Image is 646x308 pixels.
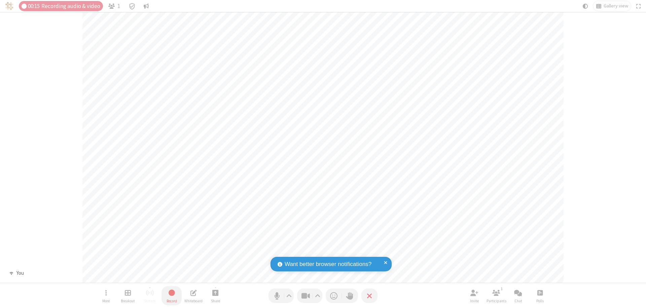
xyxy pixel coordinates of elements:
button: Manage Breakout Rooms [118,286,138,305]
span: Recording audio & video [41,3,100,9]
span: Chat [514,299,522,303]
span: Gallery view [604,3,628,9]
button: Open poll [530,286,550,305]
span: Stream [144,299,155,303]
button: Invite participants (⌘+Shift+I) [464,286,485,305]
button: Stop recording [161,286,182,305]
button: Stop video (⌘+Shift+V) [297,288,322,303]
button: Send a reaction [326,288,342,303]
span: Invite [470,299,479,303]
button: Using system theme [580,1,591,11]
button: Open shared whiteboard [183,286,204,305]
span: Record [167,299,177,303]
button: Fullscreen [634,1,644,11]
button: Raise hand [342,288,358,303]
button: Unable to start streaming without first stopping recording [140,286,160,305]
span: Whiteboard [184,299,203,303]
span: 00:15 [28,3,40,9]
button: Open menu [96,286,116,305]
button: Open participant list [486,286,506,305]
button: Conversation [141,1,152,11]
img: QA Selenium DO NOT DELETE OR CHANGE [5,2,13,10]
button: Change layout [593,1,631,11]
span: 1 [117,3,120,9]
button: Open chat [508,286,528,305]
span: Participants [487,299,506,303]
div: Meeting details Encryption enabled [125,1,138,11]
div: Audio & video [19,1,103,11]
button: Video setting [313,288,322,303]
span: Share [211,299,220,303]
button: Open participant list [106,1,123,11]
button: Mute (⌘+Shift+A) [268,288,294,303]
span: More [102,299,110,303]
div: 1 [499,286,505,292]
button: Start sharing [205,286,225,305]
span: Polls [536,299,544,303]
button: End or leave meeting [361,288,378,303]
button: Audio settings [285,288,294,303]
div: You [14,269,26,277]
span: Breakout [121,299,135,303]
span: Want better browser notifications? [285,260,371,269]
